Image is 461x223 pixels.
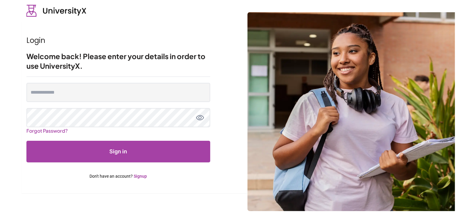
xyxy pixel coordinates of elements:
button: toggle password view [196,113,204,122]
button: Submit form [26,141,210,162]
a: Forgot Password? [26,125,68,136]
img: UniversityX logo [26,5,86,17]
p: Don't have an account? [26,173,210,179]
a: Signup [134,174,147,179]
h1: Login [26,36,210,45]
h2: Welcome back! Please enter your details in order to use UniversityX. [26,51,210,71]
img: login background [247,12,455,211]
